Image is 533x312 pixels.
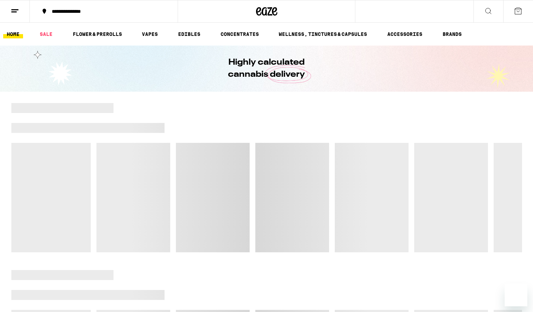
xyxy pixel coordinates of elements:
[505,284,527,306] iframe: Button to launch messaging window
[439,30,465,38] a: BRANDS
[384,30,426,38] a: ACCESSORIES
[36,30,56,38] a: SALE
[174,30,204,38] a: EDIBLES
[217,30,262,38] a: CONCENTRATES
[69,30,126,38] a: FLOWER & PREROLLS
[275,30,371,38] a: WELLNESS, TINCTURES & CAPSULES
[208,57,325,81] h1: Highly calculated cannabis delivery
[3,30,23,38] a: HOME
[138,30,161,38] a: VAPES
